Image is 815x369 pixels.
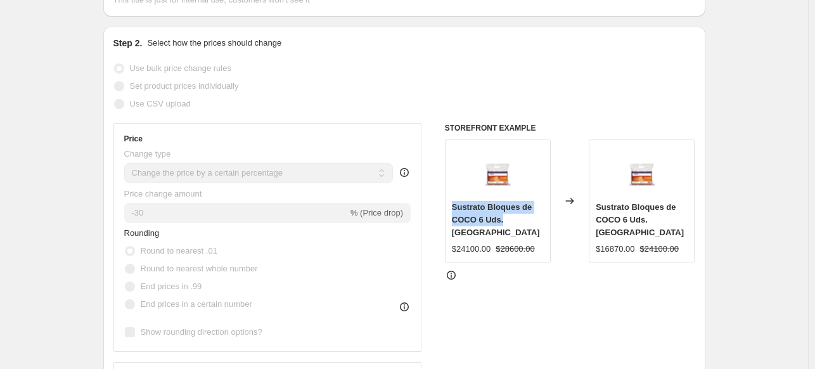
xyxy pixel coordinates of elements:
input: -15 [124,203,348,223]
strike: $24100.00 [640,243,679,256]
span: Sustrato Bloques de COCO 6 Uds. [GEOGRAPHIC_DATA] [452,202,540,237]
div: $16870.00 [596,243,634,256]
h2: Step 2. [113,37,143,49]
img: coco-bloque-plagron_80x.jpg [617,146,667,197]
span: Sustrato Bloques de COCO 6 Uds. [GEOGRAPHIC_DATA] [596,202,684,237]
div: help [398,166,411,179]
span: Show rounding direction options? [141,327,262,337]
span: Use CSV upload [130,99,191,108]
span: Use bulk price change rules [130,63,231,73]
span: End prices in a certain number [141,299,252,309]
span: Price change amount [124,189,202,198]
span: End prices in .99 [141,282,202,291]
span: Round to nearest whole number [141,264,258,273]
div: $24100.00 [452,243,491,256]
span: % (Price drop) [350,208,403,217]
span: Round to nearest .01 [141,246,217,256]
p: Select how the prices should change [147,37,281,49]
img: coco-bloque-plagron_80x.jpg [472,146,523,197]
span: Change type [124,149,171,159]
h3: Price [124,134,143,144]
h6: STOREFRONT EXAMPLE [445,123,695,133]
span: Set product prices individually [130,81,239,91]
strike: $28600.00 [496,243,534,256]
span: Rounding [124,228,160,238]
